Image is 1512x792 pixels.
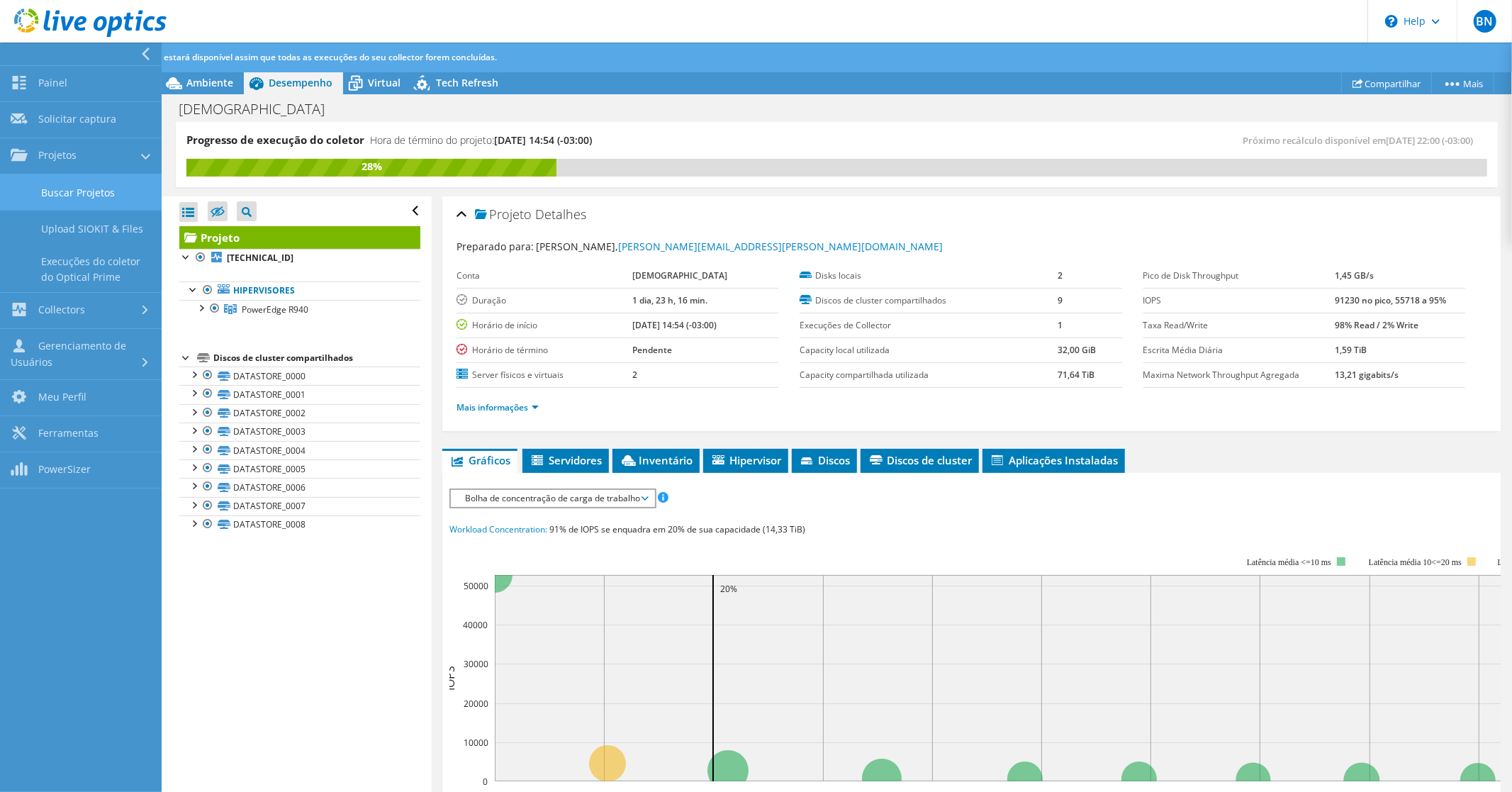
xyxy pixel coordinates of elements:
[1058,319,1063,331] b: 1
[1143,343,1335,357] label: Escrita Média Diária
[1341,72,1432,94] a: Compartilhar
[536,240,943,253] span: [PERSON_NAME],
[1369,557,1462,567] tspan: Latência média 10<=20 ms
[632,344,672,356] b: Pendente
[990,453,1118,467] span: Aplicações Instaladas
[1335,344,1367,356] b: 1,59 TiB
[549,523,805,535] span: 91% de IOPS se enquadra em 20% de sua capacidade (14,33 TiB)
[457,240,534,253] label: Preparado para:
[464,698,488,710] text: 20000
[800,343,1058,357] label: Capacity local utilizada
[179,385,420,403] a: DATASTORE_0001
[494,133,592,147] span: [DATE] 14:54 (-03:00)
[457,343,632,357] label: Horário de término
[179,459,420,478] a: DATASTORE_0005
[179,404,420,423] a: DATASTORE_0002
[800,368,1058,382] label: Capacity compartilhada utilizada
[1474,10,1496,33] span: BN
[475,208,532,222] span: Projeto
[179,441,420,459] a: DATASTORE_0004
[632,269,727,281] b: [DEMOGRAPHIC_DATA]
[868,453,972,467] span: Discos de cluster
[800,318,1058,333] label: Execuções de Collector
[179,226,420,249] a: Projeto
[464,658,488,670] text: 30000
[442,666,458,691] text: IOPS
[179,367,420,385] a: DATASTORE_0000
[463,619,488,631] text: 40000
[800,294,1058,308] label: Discos de cluster compartilhados
[1143,269,1335,283] label: Pico de Disk Throughput
[449,523,547,535] span: Workload Concentration:
[720,583,737,595] text: 20%
[1143,294,1335,308] label: IOPS
[464,737,488,749] text: 10000
[179,515,420,534] a: DATASTORE_0008
[1431,72,1494,94] a: Mais
[464,580,488,592] text: 50000
[1058,369,1094,381] b: 71,64 TiB
[1058,269,1063,281] b: 2
[1385,15,1398,28] svg: \n
[457,269,632,283] label: Conta
[213,350,420,367] div: Discos de cluster compartilhados
[458,490,647,507] span: Bolha de concentração de carga de trabalho
[632,294,707,306] b: 1 dia, 23 h, 16 min.
[1386,134,1473,147] span: [DATE] 22:00 (-03:00)
[1335,369,1399,381] b: 13,21 gigabits/s
[179,281,420,300] a: Hipervisores
[1143,368,1335,382] label: Maxima Network Throughput Agregada
[227,252,293,264] b: [TECHNICAL_ID]
[800,269,1058,283] label: Disks locais
[179,249,420,267] a: [TECHNICAL_ID]
[370,133,592,148] h4: Hora de término do projeto:
[269,76,332,89] span: Desempenho
[242,303,308,316] span: PowerEdge R940
[179,423,420,441] a: DATASTORE_0003
[179,478,420,496] a: DATASTORE_0006
[535,206,586,223] span: Detalhes
[457,401,539,413] a: Mais informações
[186,159,556,174] div: 28%
[799,453,850,467] span: Discos
[1143,318,1335,333] label: Taxa Read/Write
[632,369,637,381] b: 2
[632,319,717,331] b: [DATE] 14:54 (-03:00)
[1243,134,1480,147] span: Próximo recálculo disponível em
[710,453,781,467] span: Hipervisor
[449,453,510,467] span: Gráficos
[179,300,420,318] a: PowerEdge R940
[1335,269,1374,281] b: 1,45 GB/s
[1335,319,1418,331] b: 98% Read / 2% Write
[186,76,233,89] span: Ambiente
[530,453,602,467] span: Servidores
[179,497,420,515] a: DATASTORE_0007
[368,76,401,89] span: Virtual
[457,318,632,333] label: Horário de início
[86,51,497,63] span: A análise adicional estará disponível assim que todas as execuções do seu collector forem concluí...
[620,453,693,467] span: Inventário
[1058,344,1096,356] b: 32,00 GiB
[436,76,498,89] span: Tech Refresh
[1335,294,1446,306] b: 91230 no pico, 55718 a 95%
[172,101,347,117] h1: [DEMOGRAPHIC_DATA]
[1058,294,1063,306] b: 9
[1247,557,1331,567] tspan: Latência média <=10 ms
[457,294,632,308] label: Duração
[618,240,943,253] a: [PERSON_NAME][EMAIL_ADDRESS][PERSON_NAME][DOMAIN_NAME]
[457,368,632,382] label: Server físicos e virtuais
[483,776,488,788] text: 0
